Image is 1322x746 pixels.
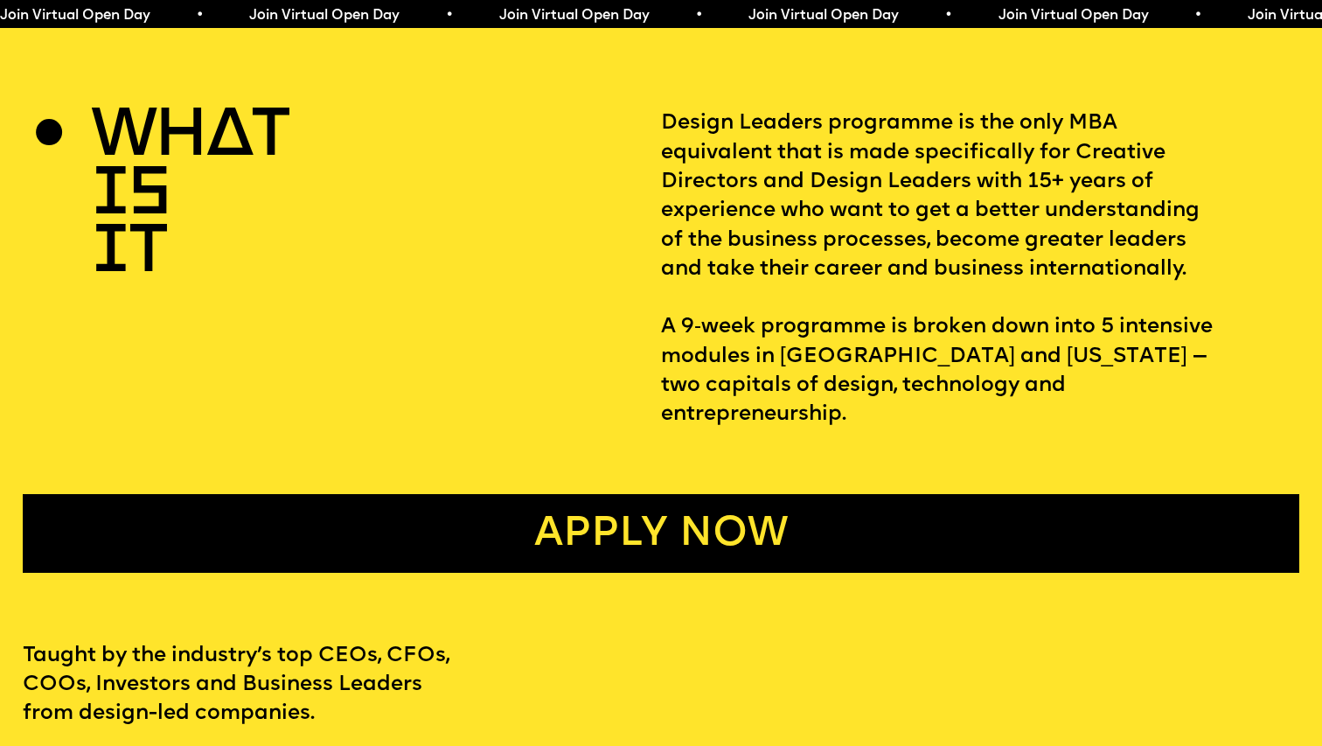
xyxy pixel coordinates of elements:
p: Design Leaders programme is the only MBA equivalent that is made specifically for Creative Direct... [661,109,1299,429]
span: • [944,9,952,23]
p: Taught by the industry’s top CEOs, CFOs, COOs, Investors and Business Leaders from design-led com... [23,642,459,729]
span: • [695,9,703,23]
span: • [196,9,204,23]
a: Apply now [23,494,1299,573]
span: • [1194,9,1202,23]
h2: WHAT IS IT [91,109,197,283]
span: • [445,9,453,23]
